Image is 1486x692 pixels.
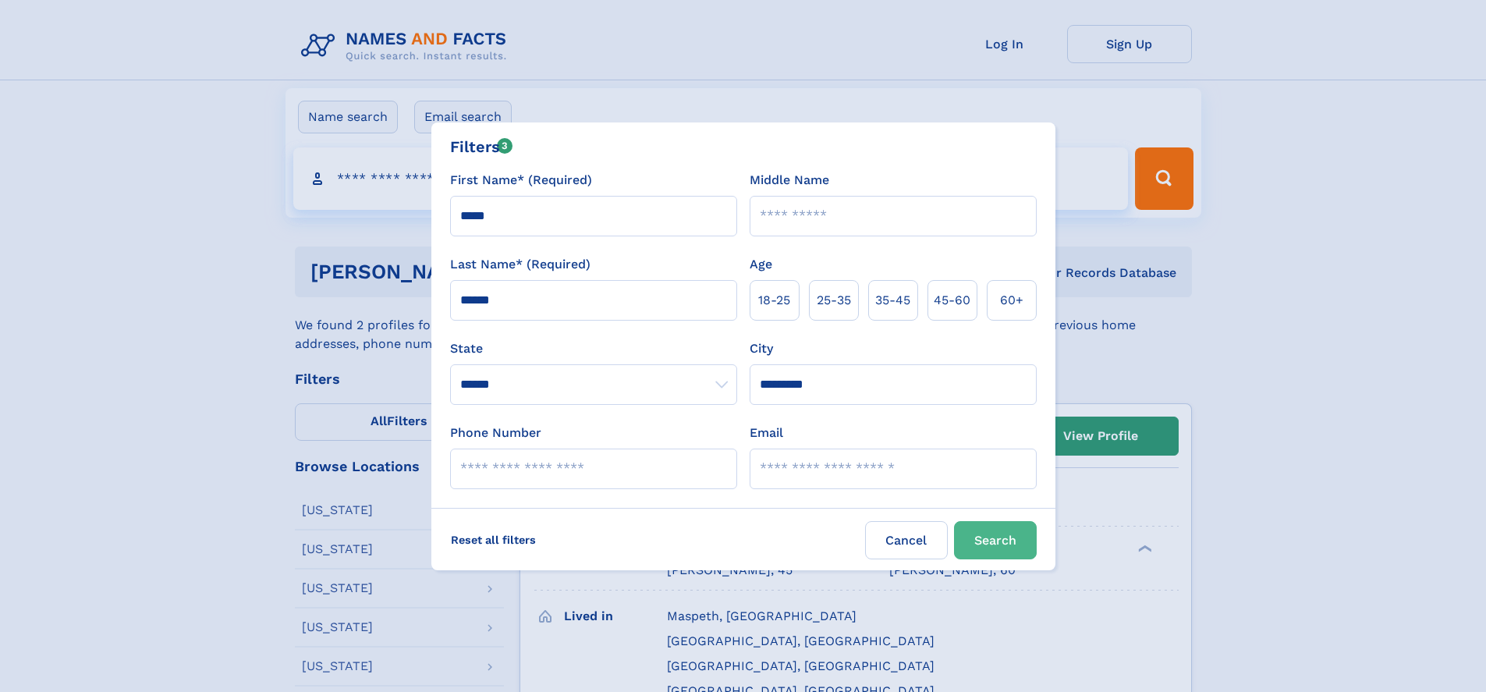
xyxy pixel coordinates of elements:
[750,424,783,442] label: Email
[865,521,948,559] label: Cancel
[954,521,1037,559] button: Search
[750,171,829,190] label: Middle Name
[934,291,970,310] span: 45‑60
[1000,291,1023,310] span: 60+
[450,424,541,442] label: Phone Number
[450,171,592,190] label: First Name* (Required)
[450,339,737,358] label: State
[875,291,910,310] span: 35‑45
[441,521,546,559] label: Reset all filters
[750,339,773,358] label: City
[817,291,851,310] span: 25‑35
[450,255,590,274] label: Last Name* (Required)
[750,255,772,274] label: Age
[758,291,790,310] span: 18‑25
[450,135,513,158] div: Filters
